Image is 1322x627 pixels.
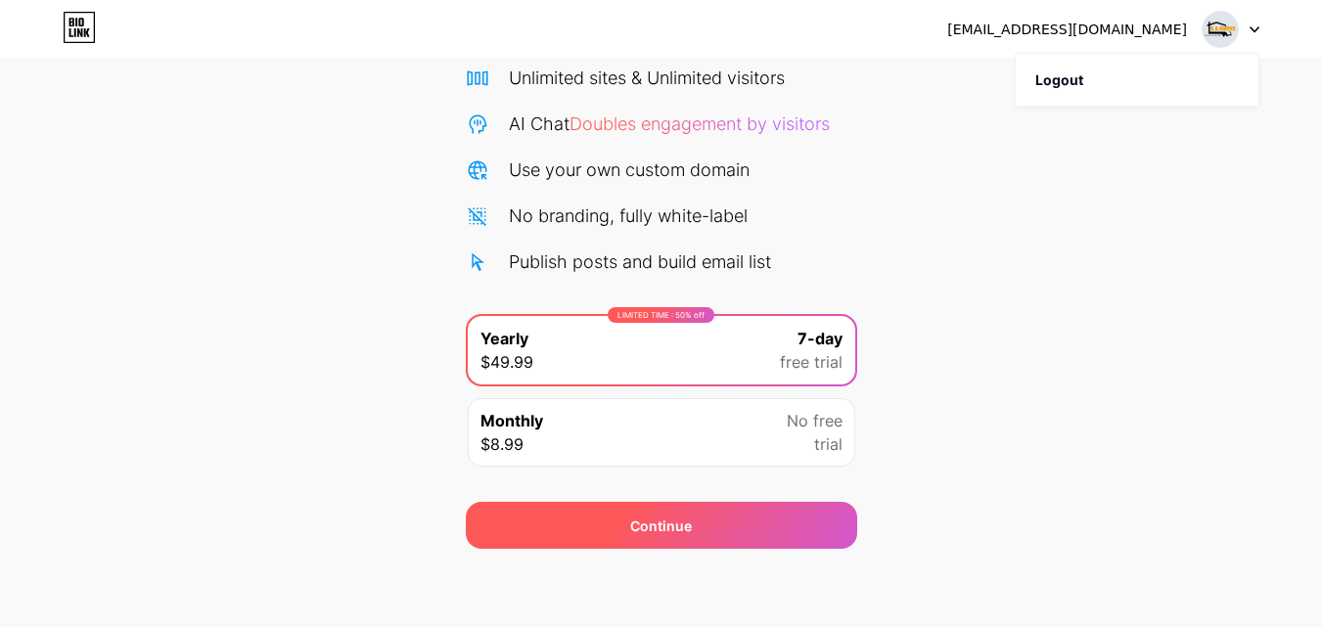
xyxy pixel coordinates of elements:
div: Use your own custom domain [509,157,750,183]
div: LIMITED TIME : 50% off [608,307,714,323]
div: [EMAIL_ADDRESS][DOMAIN_NAME] [947,20,1187,40]
li: Logout [1016,54,1258,107]
img: guttahsbaharris [1202,11,1239,48]
div: AI Chat [509,111,830,137]
span: trial [814,432,843,456]
div: Unlimited sites & Unlimited visitors [509,65,785,91]
div: No branding, fully white-label [509,202,748,229]
span: No free [787,409,843,432]
div: Continue [630,515,692,536]
span: Monthly [480,409,543,432]
span: $8.99 [480,432,524,456]
span: Yearly [480,327,528,350]
span: $49.99 [480,350,533,374]
span: free trial [780,350,843,374]
span: Doubles engagement by visitors [570,113,830,134]
div: Publish posts and build email list [509,248,771,275]
span: 7-day [798,327,843,350]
